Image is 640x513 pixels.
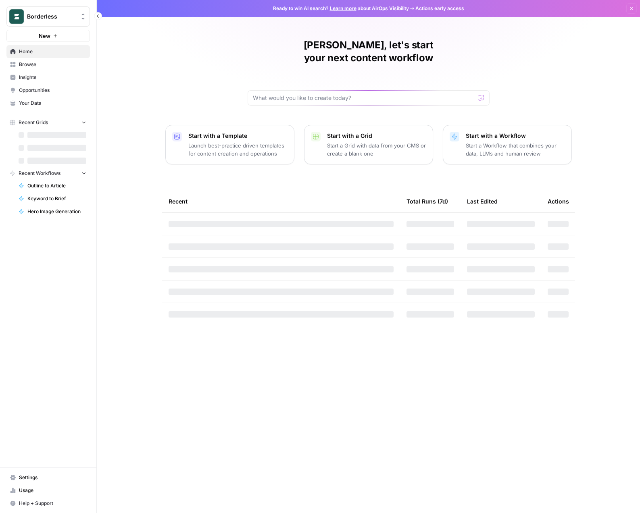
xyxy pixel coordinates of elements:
span: Insights [19,74,86,81]
h1: [PERSON_NAME], let's start your next content workflow [248,39,490,64]
a: Outline to Article [15,179,90,192]
a: Insights [6,71,90,84]
a: Usage [6,484,90,497]
span: Your Data [19,100,86,107]
div: Recent [169,190,394,212]
span: Settings [19,474,86,481]
p: Start with a Workflow [466,132,565,140]
span: Recent Grids [19,119,48,126]
span: Home [19,48,86,55]
span: Actions early access [415,5,464,12]
span: Browse [19,61,86,68]
span: Outline to Article [27,182,86,189]
span: Keyword to Brief [27,195,86,202]
input: What would you like to create today? [253,94,475,102]
button: Help + Support [6,497,90,510]
span: Recent Workflows [19,170,60,177]
a: Settings [6,471,90,484]
p: Start a Workflow that combines your data, LLMs and human review [466,141,565,158]
button: Start with a TemplateLaunch best-practice driven templates for content creation and operations [165,125,294,164]
a: Browse [6,58,90,71]
span: Help + Support [19,500,86,507]
span: Borderless [27,12,76,21]
div: Total Runs (7d) [407,190,448,212]
a: Learn more [330,5,356,11]
button: Recent Workflows [6,167,90,179]
span: Ready to win AI search? about AirOps Visibility [273,5,409,12]
span: Opportunities [19,87,86,94]
a: Hero Image Generation [15,205,90,218]
p: Start with a Template [188,132,288,140]
span: Hero Image Generation [27,208,86,215]
p: Launch best-practice driven templates for content creation and operations [188,141,288,158]
p: Start a Grid with data from your CMS or create a blank one [327,141,426,158]
div: Last Edited [467,190,498,212]
div: Actions [548,190,569,212]
span: Usage [19,487,86,494]
img: Borderless Logo [9,9,24,24]
button: New [6,30,90,42]
a: Your Data [6,97,90,110]
button: Start with a WorkflowStart a Workflow that combines your data, LLMs and human review [443,125,572,164]
p: Start with a Grid [327,132,426,140]
a: Keyword to Brief [15,192,90,205]
button: Workspace: Borderless [6,6,90,27]
a: Opportunities [6,84,90,97]
a: Home [6,45,90,58]
span: New [39,32,50,40]
button: Recent Grids [6,116,90,129]
button: Start with a GridStart a Grid with data from your CMS or create a blank one [304,125,433,164]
